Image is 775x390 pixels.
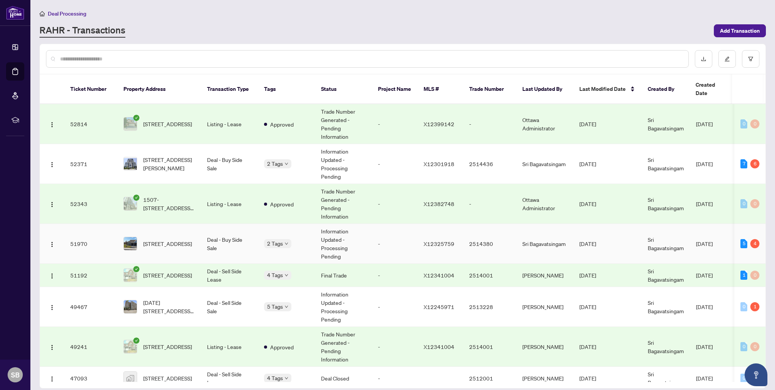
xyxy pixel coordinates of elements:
img: Logo [49,162,55,168]
td: 2514001 [463,264,516,287]
span: 4 Tags [267,271,283,279]
div: 0 [740,302,747,311]
img: thumbnail-img [124,372,137,385]
span: [DATE] [579,375,596,382]
span: filter [748,56,753,62]
span: Sri Bagavatsingam [648,268,684,283]
td: 51192 [64,264,117,287]
td: Final Trade [315,264,372,287]
th: MLS # [418,75,463,104]
span: SB [11,369,20,380]
td: 2512001 [463,367,516,390]
div: 0 [740,119,747,128]
span: [DATE] [579,120,596,127]
img: thumbnail-img [124,237,137,250]
span: Deal Processing [48,10,86,17]
img: thumbnail-img [124,269,137,282]
td: - [372,287,418,327]
span: 4 Tags [267,374,283,382]
span: check-circle [133,338,139,344]
span: X12341004 [424,343,454,350]
td: Deal - Sell Side Sale [201,287,258,327]
img: Logo [49,122,55,128]
div: 5 [740,239,747,248]
img: Logo [49,376,55,382]
span: X12399142 [424,120,454,127]
td: Information Updated - Processing Pending [315,144,372,184]
span: 2 Tags [267,239,283,248]
div: 0 [740,374,747,383]
span: Approved [270,120,294,128]
td: 52814 [64,104,117,144]
span: down [285,242,288,246]
th: Created Date [690,75,743,104]
td: Deal - Buy Side Sale [201,144,258,184]
span: [STREET_ADDRESS] [143,120,192,128]
img: thumbnail-img [124,157,137,170]
span: [DATE] [696,240,713,247]
div: 0 [750,199,759,208]
td: Information Updated - Processing Pending [315,224,372,264]
span: X12325759 [424,240,454,247]
span: 1507-[STREET_ADDRESS][PERSON_NAME] [143,195,195,212]
img: Logo [49,344,55,350]
td: Ottawa Administrator [516,184,573,224]
div: 0 [740,342,747,351]
a: RAHR - Transactions [40,24,125,38]
td: Ottawa Administrator [516,104,573,144]
span: Approved [270,200,294,208]
td: Listing - Lease [201,327,258,367]
td: - [463,184,516,224]
span: [DATE] [579,272,596,279]
img: Logo [49,273,55,279]
span: check-circle [133,195,139,201]
td: 51970 [64,224,117,264]
td: - [372,264,418,287]
img: logo [6,6,24,20]
span: Sri Bagavatsingam [648,236,684,251]
td: Trade Number Generated - Pending Information [315,184,372,224]
td: Deal - Sell Side Lease [201,264,258,287]
td: 2514436 [463,144,516,184]
td: - [372,184,418,224]
span: X12245971 [424,303,454,310]
img: thumbnail-img [124,300,137,313]
td: Information Updated - Processing Pending [315,287,372,327]
th: Tags [258,75,315,104]
td: Sri Bagavatsingam [516,144,573,184]
td: 49467 [64,287,117,327]
td: Deal - Sell Side Lease [201,367,258,390]
span: edit [724,56,730,62]
td: [PERSON_NAME] [516,327,573,367]
th: Project Name [372,75,418,104]
span: Sri Bagavatsingam [648,116,684,132]
th: Status [315,75,372,104]
span: [DATE] [696,120,713,127]
th: Last Modified Date [573,75,642,104]
span: Sri Bagavatsingam [648,299,684,314]
th: Trade Number [463,75,516,104]
td: Deal Closed [315,367,372,390]
span: Add Transaction [720,25,760,37]
span: [STREET_ADDRESS] [143,271,192,279]
td: Sri Bagavatsingam [516,224,573,264]
td: 47093 [64,367,117,390]
span: [STREET_ADDRESS] [143,342,192,351]
span: X12301918 [424,160,454,167]
td: Trade Number Generated - Pending Information [315,104,372,144]
span: [DATE] [579,160,596,167]
td: - [372,327,418,367]
span: [DATE][STREET_ADDRESS][DATE] [143,298,195,315]
td: 52371 [64,144,117,184]
span: Sri Bagavatsingam [648,156,684,171]
div: 1 [740,271,747,280]
span: down [285,305,288,309]
span: [DATE] [696,303,713,310]
span: Sri Bagavatsingam [648,371,684,386]
td: [PERSON_NAME] [516,264,573,287]
span: down [285,376,288,380]
button: Logo [46,198,58,210]
span: home [40,11,45,16]
button: edit [718,50,736,68]
td: 2514001 [463,327,516,367]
